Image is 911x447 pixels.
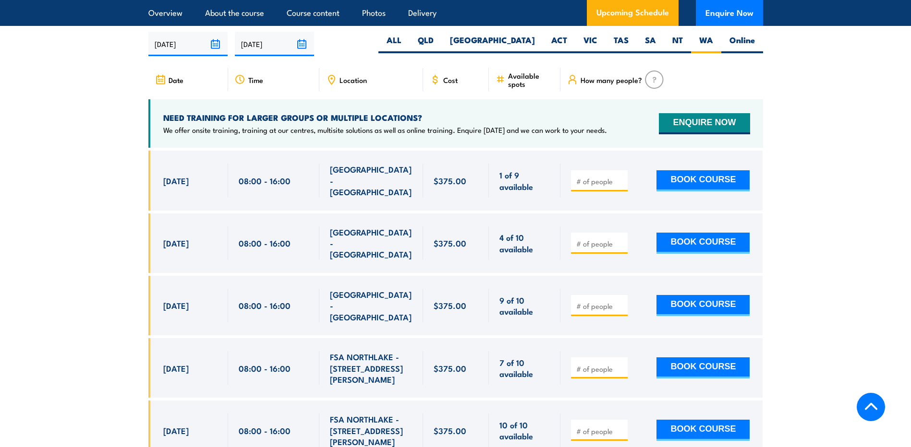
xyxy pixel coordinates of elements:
span: FSA NORTHLAKE - [STREET_ADDRESS][PERSON_NAME] [330,413,413,447]
span: FSA NORTHLAKE - [STREET_ADDRESS][PERSON_NAME] [330,351,413,385]
input: To date [235,32,314,56]
span: Time [248,76,263,84]
label: TAS [606,35,637,53]
span: 08:00 - 16:00 [239,300,291,311]
label: VIC [575,35,606,53]
span: How many people? [581,76,642,84]
span: 9 of 10 available [499,294,550,317]
span: [GEOGRAPHIC_DATA] - [GEOGRAPHIC_DATA] [330,164,413,197]
input: # of people [576,176,624,186]
span: Date [169,76,183,84]
input: # of people [576,426,624,436]
label: QLD [410,35,442,53]
span: 08:00 - 16:00 [239,175,291,186]
label: WA [691,35,721,53]
span: 7 of 10 available [499,357,550,379]
label: NT [664,35,691,53]
span: [DATE] [163,175,189,186]
button: BOOK COURSE [656,295,750,316]
span: $375.00 [434,237,466,248]
span: [DATE] [163,363,189,374]
span: Cost [443,76,458,84]
span: $375.00 [434,363,466,374]
span: 08:00 - 16:00 [239,425,291,436]
label: [GEOGRAPHIC_DATA] [442,35,543,53]
label: ALL [378,35,410,53]
span: $375.00 [434,300,466,311]
p: We offer onsite training, training at our centres, multisite solutions as well as online training... [163,125,607,135]
button: BOOK COURSE [656,170,750,191]
span: Location [340,76,367,84]
span: [DATE] [163,425,189,436]
label: Online [721,35,763,53]
label: ACT [543,35,575,53]
input: From date [148,32,228,56]
button: BOOK COURSE [656,357,750,378]
span: [DATE] [163,237,189,248]
span: [GEOGRAPHIC_DATA] - [GEOGRAPHIC_DATA] [330,226,413,260]
span: $375.00 [434,425,466,436]
span: [DATE] [163,300,189,311]
label: SA [637,35,664,53]
button: BOOK COURSE [656,420,750,441]
span: 10 of 10 available [499,419,550,442]
button: ENQUIRE NOW [659,113,750,134]
span: Available spots [508,71,554,88]
span: [GEOGRAPHIC_DATA] - [GEOGRAPHIC_DATA] [330,289,413,322]
span: $375.00 [434,175,466,186]
button: BOOK COURSE [656,233,750,254]
input: # of people [576,239,624,248]
span: 4 of 10 available [499,232,550,254]
input: # of people [576,301,624,311]
span: 08:00 - 16:00 [239,237,291,248]
span: 08:00 - 16:00 [239,363,291,374]
span: 1 of 9 available [499,169,550,192]
input: # of people [576,364,624,374]
h4: NEED TRAINING FOR LARGER GROUPS OR MULTIPLE LOCATIONS? [163,112,607,123]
